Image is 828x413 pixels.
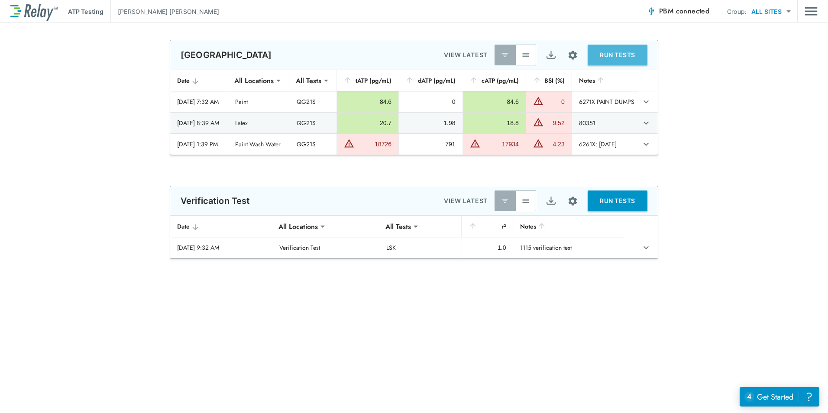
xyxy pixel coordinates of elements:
div: All Locations [228,72,280,89]
div: All Locations [272,218,324,235]
p: Verification Test [181,196,250,206]
div: cATP (pg/mL) [469,75,519,86]
div: 84.6 [470,97,519,106]
td: Verification Test [272,237,379,258]
div: 4.23 [546,140,565,148]
button: expand row [639,137,653,152]
button: Export [540,45,561,65]
div: dATP (pg/mL) [405,75,455,86]
div: 0 [546,97,565,106]
button: expand row [639,116,653,130]
p: [PERSON_NAME] [PERSON_NAME] [118,7,219,16]
div: 1.98 [406,119,455,127]
p: VIEW LATEST [444,50,488,60]
div: 20.7 [344,119,391,127]
div: Notes [579,75,631,86]
div: All Tests [379,218,417,235]
img: Warning [533,138,543,148]
img: Warning [470,138,480,148]
img: Export Icon [546,50,556,61]
button: Main menu [805,3,818,19]
button: Export [540,190,561,211]
div: Notes [520,221,616,232]
img: Export Icon [546,196,556,206]
p: VIEW LATEST [444,196,488,206]
button: expand row [639,240,653,255]
img: Warning [533,96,543,106]
div: [DATE] 9:32 AM [177,243,265,252]
table: sticky table [170,70,658,155]
button: Site setup [561,44,584,67]
td: 80351 [572,113,638,133]
div: 18726 [356,140,391,148]
img: Warning [533,117,543,127]
td: QG21S [290,134,336,155]
img: Settings Icon [567,50,578,61]
div: [DATE] 7:32 AM [177,97,221,106]
img: View All [521,197,530,205]
img: Drawer Icon [805,3,818,19]
div: r² [469,221,506,232]
span: PBM [659,5,709,17]
td: LSK [379,237,462,258]
img: Latest [501,197,509,205]
button: Site setup [561,190,584,213]
div: 9.52 [546,119,565,127]
div: 18.8 [470,119,519,127]
img: Settings Icon [567,196,578,206]
img: Connected Icon [647,7,656,16]
td: 1115 verification test [513,237,623,258]
p: ATP Testing [68,7,103,16]
td: Paint [228,91,290,112]
td: 6271X PAINT DUMPS [572,91,638,112]
td: QG21S [290,91,336,112]
p: Group: [727,7,747,16]
div: [DATE] 1:39 PM [177,140,221,148]
td: Latex [228,113,290,133]
th: Date [170,216,272,237]
div: 0 [406,97,455,106]
td: QG21S [290,113,336,133]
img: Latest [501,51,509,59]
button: RUN TESTS [588,45,647,65]
div: 1.0 [469,243,506,252]
button: expand row [639,94,653,109]
td: 6261X: [DATE] [572,134,638,155]
span: connected [676,6,710,16]
button: PBM connected [644,3,713,20]
div: BSI (%) [533,75,565,86]
p: [GEOGRAPHIC_DATA] [181,50,272,60]
div: 791 [406,140,455,148]
img: Warning [344,138,354,148]
td: Paint Wash Water [228,134,290,155]
button: RUN TESTS [588,190,647,211]
iframe: Resource center [740,387,819,407]
div: 84.6 [344,97,391,106]
img: LuminUltra Relay [10,2,58,21]
img: View All [521,51,530,59]
table: sticky table [170,216,658,258]
th: Date [170,70,228,91]
div: tATP (pg/mL) [343,75,391,86]
div: All Tests [290,72,327,89]
div: [DATE] 8:39 AM [177,119,221,127]
div: 17934 [482,140,519,148]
